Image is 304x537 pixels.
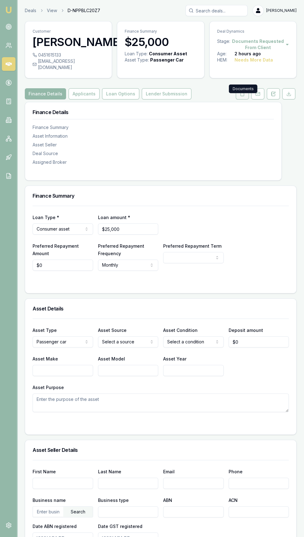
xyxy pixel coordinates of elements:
[150,57,184,63] div: Passenger Car
[142,88,191,99] button: Lender Submission
[235,57,273,63] div: Needs More Data
[33,193,289,198] h3: Finance Summary
[33,58,104,71] div: [EMAIL_ADDRESS][DOMAIN_NAME]
[68,7,100,14] span: D-NPPBLC20Z7
[33,469,56,474] label: First Name
[25,88,66,99] button: Finance Details
[25,7,36,14] a: Deals
[125,57,149,63] div: Asset Type :
[33,142,274,148] div: Asset Seller
[33,243,79,256] label: Preferred Repayment Amount
[69,88,100,99] button: Applicants
[25,88,67,99] a: Finance Details
[163,469,175,474] label: Email
[102,88,139,99] button: Loan Options
[98,524,142,529] label: Date GST registered
[33,36,104,48] h3: [PERSON_NAME]
[163,328,198,333] label: Asset Condition
[230,38,289,51] button: Documents Requested From Client
[98,223,159,235] input: $
[33,356,58,361] label: Asset Make
[229,85,257,93] div: Documents
[5,6,12,14] img: emu-icon-u.png
[163,243,221,249] label: Preferred Repayment Term
[217,38,230,51] div: Stage:
[33,306,289,311] h3: Asset Details
[33,215,59,220] label: Loan Type *
[98,215,130,220] label: Loan amount *
[63,507,93,517] div: Search
[98,328,127,333] label: Asset Source
[229,469,243,474] label: Phone
[98,356,125,361] label: Asset Model
[33,150,274,157] div: Deal Source
[149,51,187,57] div: Consumer Asset
[33,524,77,529] label: Date ABN registered
[163,356,186,361] label: Asset Year
[33,124,274,131] div: Finance Summary
[33,133,274,139] div: Asset Information
[47,7,57,14] a: View
[33,498,66,503] label: Business name
[25,7,100,14] nav: breadcrumb
[235,51,261,57] div: 2 hours ago
[33,328,57,333] label: Asset Type
[229,336,289,347] input: $
[98,498,129,503] label: Business type
[229,498,238,503] label: ACN
[186,5,248,16] input: Search deals
[101,88,141,99] a: Loan Options
[67,88,101,99] a: Applicants
[163,498,172,503] label: ABN
[98,469,121,474] label: Last Name
[141,88,193,99] a: Lender Submission
[33,447,289,452] h3: Asset Seller Details
[217,57,235,63] div: HEM:
[125,51,148,57] div: Loan Type:
[125,29,196,34] p: Finance Summary
[217,29,289,34] p: Deal Dynamics
[33,385,64,390] label: Asset Purpose
[98,243,144,256] label: Preferred Repayment Frequency
[33,507,63,516] input: Enter business name
[33,110,274,115] h3: Finance Details
[33,52,104,58] div: 0451615133
[33,29,104,34] p: Customer
[266,8,297,13] span: [PERSON_NAME]
[33,259,93,271] input: $
[125,36,196,48] h3: $25,000
[229,328,263,333] label: Deposit amount
[33,159,274,165] div: Assigned Broker
[217,51,235,57] div: Age:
